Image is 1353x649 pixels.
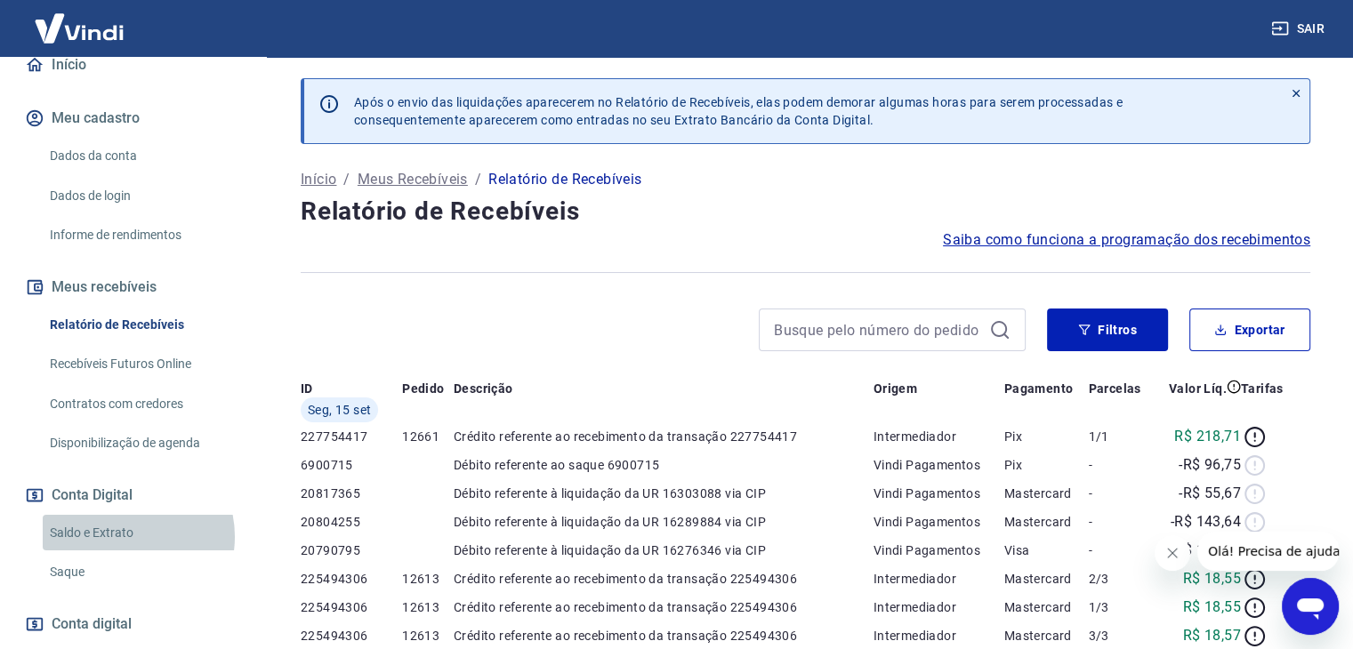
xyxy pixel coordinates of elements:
p: 1/3 [1088,598,1152,616]
a: Saldo e Extrato [43,515,245,551]
p: Vindi Pagamentos [874,485,1004,502]
p: - [1088,485,1152,502]
button: Meu cadastro [21,99,245,138]
a: Dados de login [43,178,245,214]
p: / [475,169,481,190]
p: Débito referente à liquidação da UR 16276346 via CIP [454,541,874,559]
p: - [1088,541,1152,559]
p: 225494306 [301,570,402,588]
p: Pix [1004,456,1089,474]
p: R$ 218,71 [1174,426,1241,447]
p: Crédito referente ao recebimento da transação 225494306 [454,570,874,588]
p: Débito referente à liquidação da UR 16303088 via CIP [454,485,874,502]
p: 12661 [402,428,454,445]
a: Meus Recebíveis [358,169,468,190]
p: Pix [1004,428,1089,445]
p: Pagamento [1004,380,1074,397]
p: Vindi Pagamentos [874,541,1004,559]
p: Origem [874,380,917,397]
span: Olá! Precisa de ajuda? [11,12,149,27]
p: Vindi Pagamentos [874,513,1004,531]
a: Disponibilização de agenda [43,425,245,461]
p: Crédito referente ao recebimento da transação 225494306 [454,627,874,645]
p: 20804255 [301,513,402,531]
iframe: Fechar mensagem [1155,535,1190,571]
a: Informe de rendimentos [43,217,245,253]
button: Filtros [1047,308,1168,351]
p: R$ 18,57 [1183,625,1241,646]
p: Parcelas [1088,380,1140,397]
p: Relatório de Recebíveis [488,169,641,190]
iframe: Botão para abrir a janela de mensagens [1282,578,1339,635]
p: Intermediador [874,598,1004,616]
a: Dados da conta [43,138,245,174]
a: Início [301,169,336,190]
p: ID [301,380,313,397]
p: R$ 18,55 [1183,597,1241,618]
p: / [343,169,350,190]
p: Débito referente à liquidação da UR 16289884 via CIP [454,513,874,531]
p: Visa [1004,541,1089,559]
p: 3/3 [1088,627,1152,645]
h4: Relatório de Recebíveis [301,194,1310,229]
p: Mastercard [1004,627,1089,645]
p: - [1088,456,1152,474]
p: 20817365 [301,485,402,502]
p: - [1088,513,1152,531]
p: Mastercard [1004,513,1089,531]
p: 6900715 [301,456,402,474]
a: Saiba como funciona a programação dos recebimentos [943,229,1310,251]
p: Pedido [402,380,444,397]
p: Crédito referente ao recebimento da transação 227754417 [454,428,874,445]
p: 12613 [402,627,454,645]
p: 225494306 [301,627,402,645]
a: Recebíveis Futuros Online [43,346,245,382]
button: Conta Digital [21,476,245,515]
a: Contratos com credores [43,386,245,422]
p: 12613 [402,598,454,616]
a: Saque [43,554,245,590]
p: 12613 [402,570,454,588]
p: Mastercard [1004,485,1089,502]
p: Após o envio das liquidações aparecerem no Relatório de Recebíveis, elas podem demorar algumas ho... [354,93,1123,129]
p: -R$ 143,64 [1171,511,1241,533]
button: Exportar [1189,308,1310,351]
p: Valor Líq. [1169,380,1227,397]
p: Mastercard [1004,570,1089,588]
p: 227754417 [301,428,402,445]
p: Descrição [454,380,513,397]
p: Mastercard [1004,598,1089,616]
p: 20790795 [301,541,402,559]
input: Busque pelo número do pedido [774,316,982,343]
p: 1/1 [1088,428,1152,445]
p: Intermediador [874,570,1004,588]
a: Início [21,45,245,84]
button: Sair [1268,12,1332,45]
p: Crédito referente ao recebimento da transação 225494306 [454,598,874,616]
a: Conta digital [21,605,245,644]
iframe: Mensagem da empresa [1197,532,1339,571]
p: 2/3 [1088,570,1152,588]
p: Vindi Pagamentos [874,456,1004,474]
p: R$ 18,55 [1183,568,1241,589]
button: Meus recebíveis [21,268,245,307]
p: Tarifas [1241,380,1284,397]
span: Seg, 15 set [308,401,371,419]
p: -R$ 55,67 [1179,483,1241,504]
p: Intermediador [874,428,1004,445]
img: Vindi [21,1,137,55]
a: Relatório de Recebíveis [43,307,245,343]
span: Conta digital [52,612,132,637]
p: -R$ 96,75 [1179,454,1241,476]
p: 225494306 [301,598,402,616]
p: Intermediador [874,627,1004,645]
p: Débito referente ao saque 6900715 [454,456,874,474]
